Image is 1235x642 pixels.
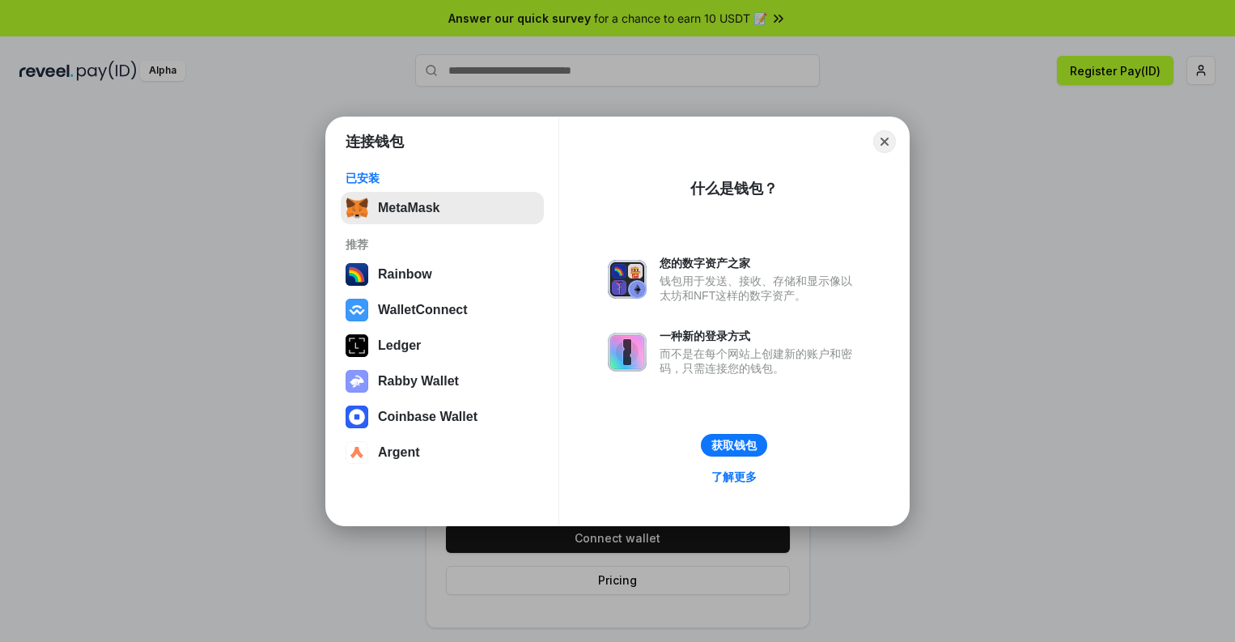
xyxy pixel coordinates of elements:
div: 已安装 [346,171,539,185]
div: 而不是在每个网站上创建新的账户和密码，只需连接您的钱包。 [660,347,860,376]
img: svg+xml,%3Csvg%20xmlns%3D%22http%3A%2F%2Fwww.w3.org%2F2000%2Fsvg%22%20width%3D%2228%22%20height%3... [346,334,368,357]
button: Ledger [341,330,544,362]
div: MetaMask [378,201,439,215]
h1: 连接钱包 [346,132,404,151]
img: svg+xml,%3Csvg%20width%3D%2228%22%20height%3D%2228%22%20viewBox%3D%220%200%2028%2028%22%20fill%3D... [346,299,368,321]
div: 一种新的登录方式 [660,329,860,343]
button: Close [873,130,896,153]
div: 了解更多 [711,470,757,484]
div: 钱包用于发送、接收、存储和显示像以太坊和NFT这样的数字资产。 [660,274,860,303]
div: Rainbow [378,267,432,282]
div: WalletConnect [378,303,468,317]
img: svg+xml,%3Csvg%20xmlns%3D%22http%3A%2F%2Fwww.w3.org%2F2000%2Fsvg%22%20fill%3D%22none%22%20viewBox... [608,333,647,372]
img: svg+xml,%3Csvg%20width%3D%2228%22%20height%3D%2228%22%20viewBox%3D%220%200%2028%2028%22%20fill%3D... [346,441,368,464]
a: 了解更多 [702,466,766,487]
div: Rabby Wallet [378,374,459,389]
div: 您的数字资产之家 [660,256,860,270]
img: svg+xml,%3Csvg%20xmlns%3D%22http%3A%2F%2Fwww.w3.org%2F2000%2Fsvg%22%20fill%3D%22none%22%20viewBox... [608,260,647,299]
button: WalletConnect [341,294,544,326]
div: Coinbase Wallet [378,410,477,424]
button: 获取钱包 [701,434,767,457]
button: MetaMask [341,192,544,224]
button: Rabby Wallet [341,365,544,398]
img: svg+xml,%3Csvg%20width%3D%22120%22%20height%3D%22120%22%20viewBox%3D%220%200%20120%20120%22%20fil... [346,263,368,286]
button: Rainbow [341,258,544,291]
div: 获取钱包 [711,438,757,453]
div: 什么是钱包？ [690,179,778,198]
div: Ledger [378,338,421,353]
img: svg+xml,%3Csvg%20width%3D%2228%22%20height%3D%2228%22%20viewBox%3D%220%200%2028%2028%22%20fill%3D... [346,406,368,428]
div: Argent [378,445,420,460]
img: svg+xml,%3Csvg%20xmlns%3D%22http%3A%2F%2Fwww.w3.org%2F2000%2Fsvg%22%20fill%3D%22none%22%20viewBox... [346,370,368,393]
button: Argent [341,436,544,469]
button: Coinbase Wallet [341,401,544,433]
img: svg+xml,%3Csvg%20fill%3D%22none%22%20height%3D%2233%22%20viewBox%3D%220%200%2035%2033%22%20width%... [346,197,368,219]
div: 推荐 [346,237,539,252]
